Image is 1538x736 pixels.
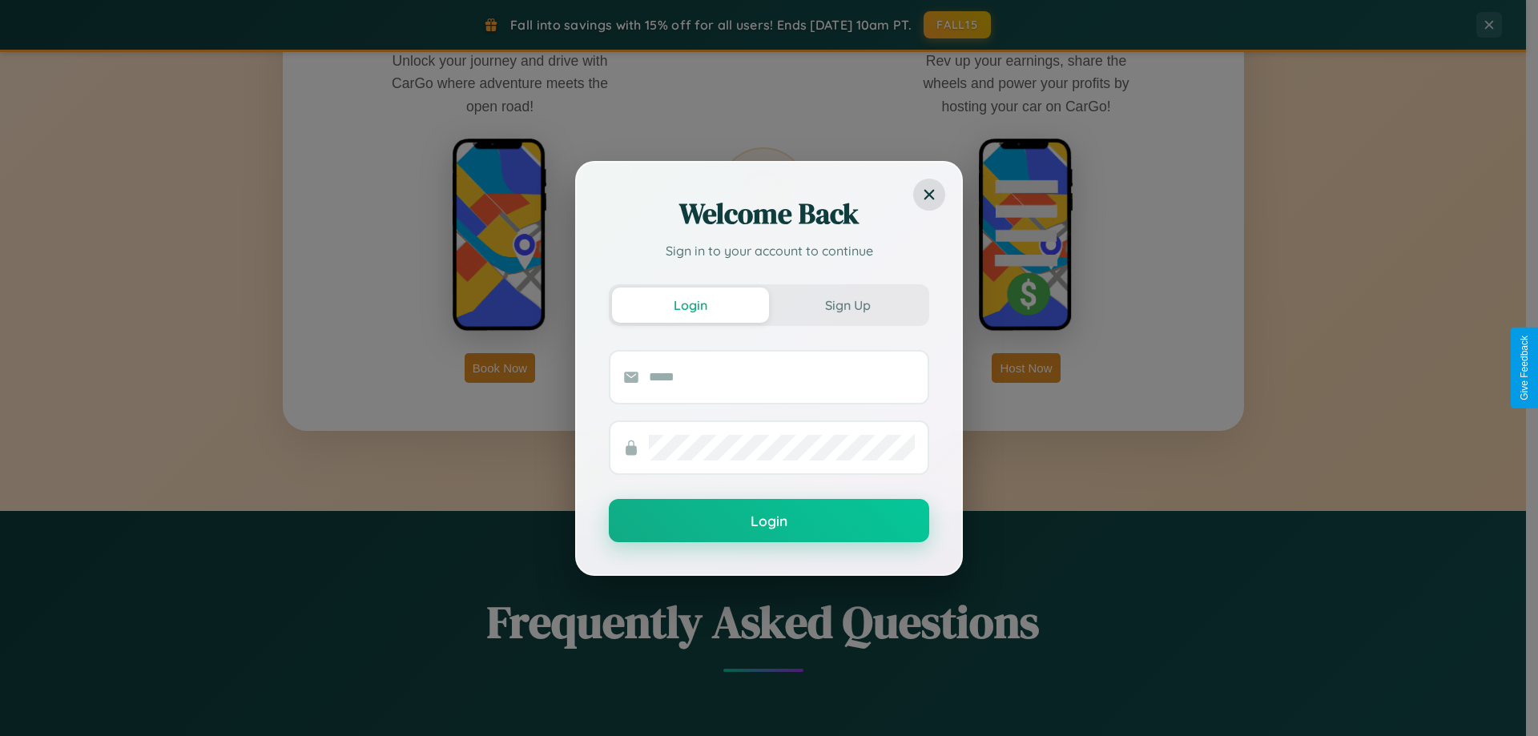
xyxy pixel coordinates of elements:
[609,241,929,260] p: Sign in to your account to continue
[609,499,929,542] button: Login
[612,288,769,323] button: Login
[1519,336,1530,400] div: Give Feedback
[609,195,929,233] h2: Welcome Back
[769,288,926,323] button: Sign Up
